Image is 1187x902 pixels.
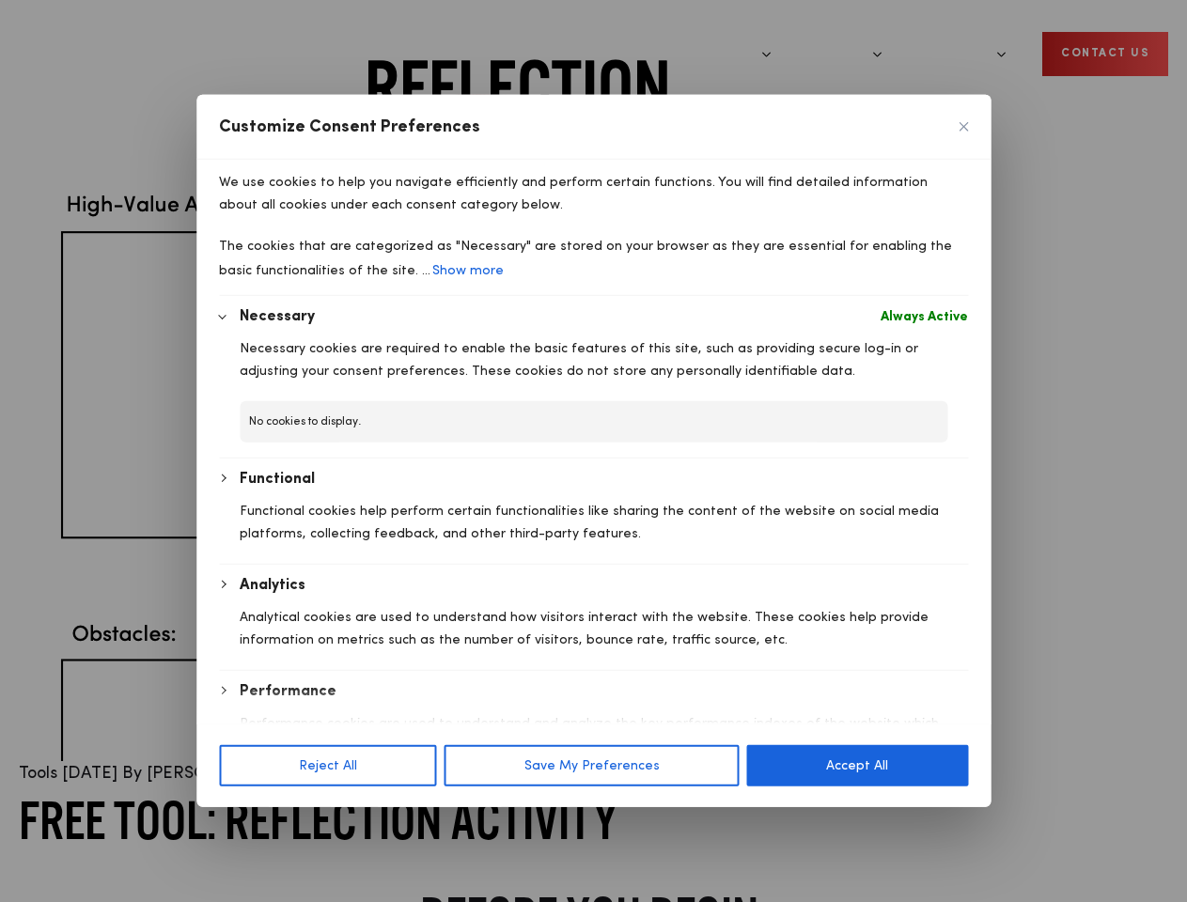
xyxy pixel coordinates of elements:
p: Analytical cookies are used to understand how visitors interact with the website. These cookies h... [240,606,968,651]
button: Accept All [746,745,968,786]
p: No cookies to display. [240,401,947,443]
button: Show more [430,257,506,284]
button: [cky_preference_close_label] [959,122,968,132]
button: Functional [240,468,315,490]
p: Functional cookies help perform certain functionalities like sharing the content of the website o... [240,500,968,545]
button: Analytics [240,574,305,597]
button: Reject All [219,745,437,786]
span: Customize Consent Preferences [219,116,480,138]
div: Customise Consent Preferences [196,95,991,807]
p: The cookies that are categorized as "Necessary" are stored on your browser as they are essential ... [219,235,968,284]
span: Always Active [881,305,968,328]
img: Close [959,122,968,132]
button: Necessary [240,305,315,328]
button: Performance [240,680,336,703]
button: Save My Preferences [445,745,740,786]
p: Necessary cookies are required to enable the basic features of this site, such as providing secur... [240,337,968,382]
p: We use cookies to help you navigate efficiently and perform certain functions. You will find deta... [219,171,968,216]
